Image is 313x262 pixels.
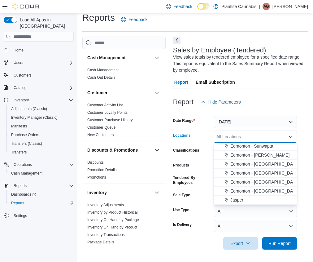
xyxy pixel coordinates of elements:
button: Settings [1,211,76,220]
span: Adjustments (Classic) [9,105,74,113]
span: Users [14,60,23,65]
img: Cova [12,3,40,10]
span: Adjustments (Classic) [11,106,47,111]
button: Reports [6,199,76,207]
span: Inventory Adjustments [87,202,124,207]
span: Package Details [87,240,114,245]
button: Catalog [11,84,29,91]
button: Catalog [1,83,76,92]
span: Operations [14,162,32,167]
button: Edmonton - Sunwapta [214,142,297,151]
button: Customer [87,90,152,96]
button: Discounts & Promotions [153,146,161,154]
span: Edmonton - [PERSON_NAME] [230,152,289,158]
button: Inventory [11,96,31,104]
button: Jasper [214,196,297,205]
span: Transfers (Classic) [9,140,74,147]
span: Customers [11,71,74,79]
label: Date Range [173,118,195,123]
span: Email Subscription [196,76,235,88]
h3: Inventory [87,189,107,196]
span: Inventory [11,96,74,104]
a: Customer Loyalty Points [87,110,128,115]
a: Customers [11,72,34,79]
h3: Cash Management [87,55,126,61]
span: Edmonton - [GEOGRAPHIC_DATA] [230,161,299,167]
a: Home [11,47,26,54]
a: Feedback [163,0,195,13]
label: Is Delivery [173,222,192,227]
div: Customer [82,101,166,141]
h3: Sales by Employee (Tendered) [173,47,266,54]
span: Cash Management [9,170,74,177]
button: Transfers [6,148,76,157]
span: Inventory [14,98,29,103]
a: Manifests [9,122,29,130]
button: Export [223,237,258,250]
span: Inventory Manager (Classic) [9,114,74,121]
label: Classifications [173,148,199,153]
a: Customer Purchase History [87,118,133,122]
button: [DATE] [214,116,297,128]
span: Cash Out Details [87,75,115,80]
a: Inventory On Hand by Package [87,218,139,222]
span: Cash Management [87,68,119,73]
button: Edmonton - [GEOGRAPHIC_DATA] Currents [214,169,297,178]
span: Export [227,237,254,250]
button: Home [1,45,76,54]
span: Catalog [14,85,26,90]
span: Manifests [9,122,74,130]
button: All [214,220,297,232]
span: Inventory On Hand by Product [87,225,137,230]
a: Transfers [9,149,29,156]
span: Report [174,76,188,88]
span: Cash Management [11,171,42,176]
span: Edmonton - Sunwapta [230,143,273,149]
span: New Customers [87,132,114,137]
span: Feedback [128,16,147,23]
button: Users [1,58,76,67]
input: Dark Mode [197,3,210,10]
span: Run Report [268,240,291,246]
label: Locations [173,133,191,138]
button: Cash Management [153,54,161,61]
span: Edmonton - [GEOGRAPHIC_DATA] South [230,179,311,185]
button: Cash Management [87,55,152,61]
span: Dashboards [11,192,36,197]
span: Jasper [230,197,243,203]
p: [PERSON_NAME] [272,3,308,10]
a: Cash Management [87,68,119,72]
span: Customers [14,73,32,78]
button: Discounts & Promotions [87,147,152,153]
span: Purchase Orders [11,132,39,137]
span: Transfers [9,149,74,156]
label: Use Type [173,207,189,212]
a: Promotions [87,175,106,180]
button: Operations [11,161,34,168]
label: Tendered By Employees [173,175,211,185]
h3: Discounts & Promotions [87,147,138,153]
span: Transfers (Classic) [11,141,42,146]
div: Amelia Goldsworthy [263,3,270,10]
a: Feedback [119,13,150,26]
button: Cash Management [6,169,76,178]
div: Discounts & Promotions [82,159,166,184]
button: Users [11,59,26,66]
a: Customer Queue [87,125,115,130]
span: Catalog [11,84,74,91]
span: Edmonton - [GEOGRAPHIC_DATA] [230,188,299,194]
button: Edmonton - [PERSON_NAME] [214,151,297,160]
a: Reports [9,199,27,207]
label: Sale Type [173,193,190,198]
span: Transfers [11,150,27,155]
button: Reports [1,181,76,190]
nav: Complex example [4,43,74,236]
span: Feedback [173,3,192,10]
a: Inventory Adjustments [87,203,124,207]
span: Inventory by Product Historical [87,210,138,215]
button: Reports [11,182,29,189]
a: Promotion Details [87,168,117,172]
